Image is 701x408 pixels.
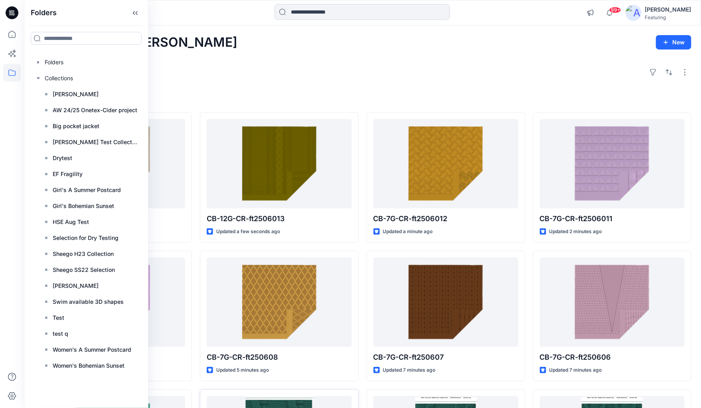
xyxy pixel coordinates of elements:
p: CB-7G-CR-ft2506012 [373,213,518,224]
p: EF Fragility [53,169,83,179]
p: Girl's Bohemian Sunset [53,201,114,211]
h4: Styles [34,95,691,104]
div: Featuring [645,14,691,20]
p: Updated 5 minutes ago [216,366,269,374]
p: Big pocket jacket [53,121,99,131]
p: Swim available 3D shapes [53,297,124,307]
a: CB-7G-CR-ft250608 [207,257,351,347]
p: HSE Aug Test [53,217,89,227]
p: Sheego H23 Collection [53,249,114,259]
p: Women's A Summer Postcard [53,345,131,355]
p: Updated 7 minutes ago [383,366,436,374]
p: AW 24/25 Onetex-Cider project [53,105,137,115]
p: Sheego SS22 Selection [53,265,115,275]
p: CB-7G-CR-ft2506011 [540,213,685,224]
p: CB-7G-CR-ft250606 [540,352,685,363]
p: CB-12G-CR-ft2506013 [207,213,351,224]
p: CB-7G-CR-ft250608 [207,352,351,363]
p: Drytest [53,153,72,163]
p: CB-7G-CR-ft250607 [373,352,518,363]
p: Updated 7 minutes ago [549,366,602,374]
p: Women's Bohemian Sunset [53,361,124,370]
p: test q [53,329,68,339]
p: Updated a few seconds ago [216,228,280,236]
div: [PERSON_NAME] [645,5,691,14]
a: CB-12G-CR-ft2506013 [207,119,351,208]
span: 99+ [609,7,621,13]
p: Girl's A Summer Postcard [53,185,121,195]
a: CB-7G-CR-ft250606 [540,257,685,347]
p: Selection for Dry Testing [53,233,118,243]
p: [PERSON_NAME] Test Collection [53,137,137,147]
p: [PERSON_NAME] [53,281,99,291]
p: Updated 2 minutes ago [549,228,602,236]
a: CB-7G-CR-ft2506012 [373,119,518,208]
p: Test [53,313,64,323]
a: CB-7G-CR-ft2506011 [540,119,685,208]
a: CB-7G-CR-ft250607 [373,257,518,347]
img: avatar [626,5,642,21]
button: New [656,35,691,50]
p: Updated a minute ago [383,228,433,236]
p: [PERSON_NAME] [53,89,99,99]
